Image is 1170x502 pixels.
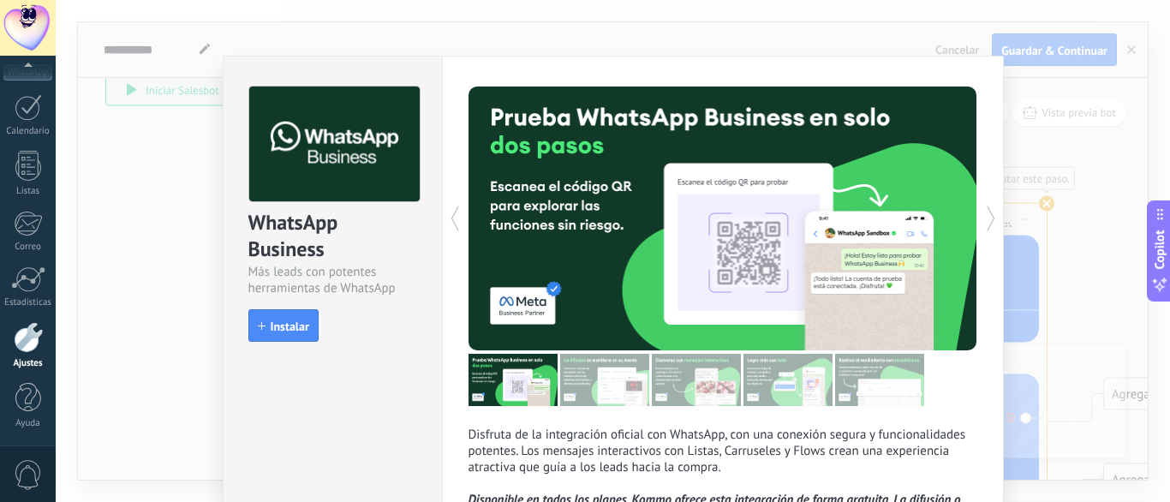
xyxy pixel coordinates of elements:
img: logo_main.png [249,87,420,202]
img: tour_image_62c9952fc9cf984da8d1d2aa2c453724.png [743,354,833,406]
span: Instalar [271,320,309,332]
div: Más leads con potentes herramientas de WhatsApp [248,264,417,296]
button: Instalar [248,309,319,342]
div: Correo [3,242,53,253]
img: tour_image_1009fe39f4f058b759f0df5a2b7f6f06.png [652,354,741,406]
img: tour_image_cc27419dad425b0ae96c2716632553fa.png [560,354,649,406]
span: Copilot [1151,230,1168,270]
div: Calendario [3,126,53,137]
div: Ayuda [3,418,53,429]
img: tour_image_7a4924cebc22ed9e3259523e50fe4fd6.png [469,354,558,406]
div: Estadísticas [3,297,53,308]
div: Listas [3,186,53,197]
img: tour_image_cc377002d0016b7ebaeb4dbe65cb2175.png [835,354,924,406]
div: WhatsApp Business [248,209,417,264]
div: Ajustes [3,358,53,369]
